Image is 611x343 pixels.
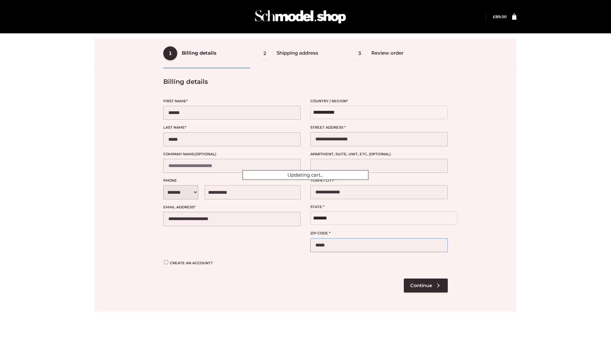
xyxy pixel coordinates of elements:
div: Updating cart... [242,170,369,180]
a: £89.00 [493,14,507,19]
bdi: 89.00 [493,14,507,19]
span: £ [493,14,495,19]
img: Schmodel Admin 964 [253,4,348,29]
